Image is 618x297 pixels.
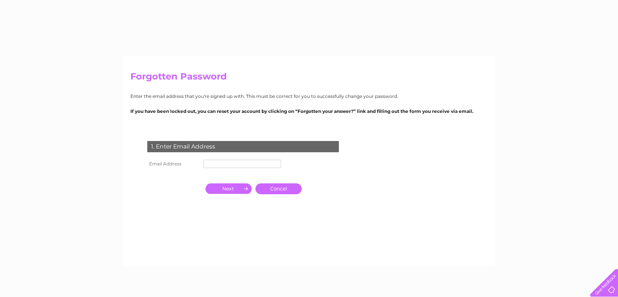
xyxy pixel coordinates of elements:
[145,158,202,170] th: Email Address
[130,108,488,115] p: If you have been locked out, you can reset your account by clicking on “Forgotten your answer?” l...
[130,71,488,85] h2: Forgotten Password
[147,141,339,152] div: 1. Enter Email Address
[130,93,488,100] p: Enter the email address that you're signed up with. This must be correct for you to successfully ...
[255,183,302,194] a: Cancel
